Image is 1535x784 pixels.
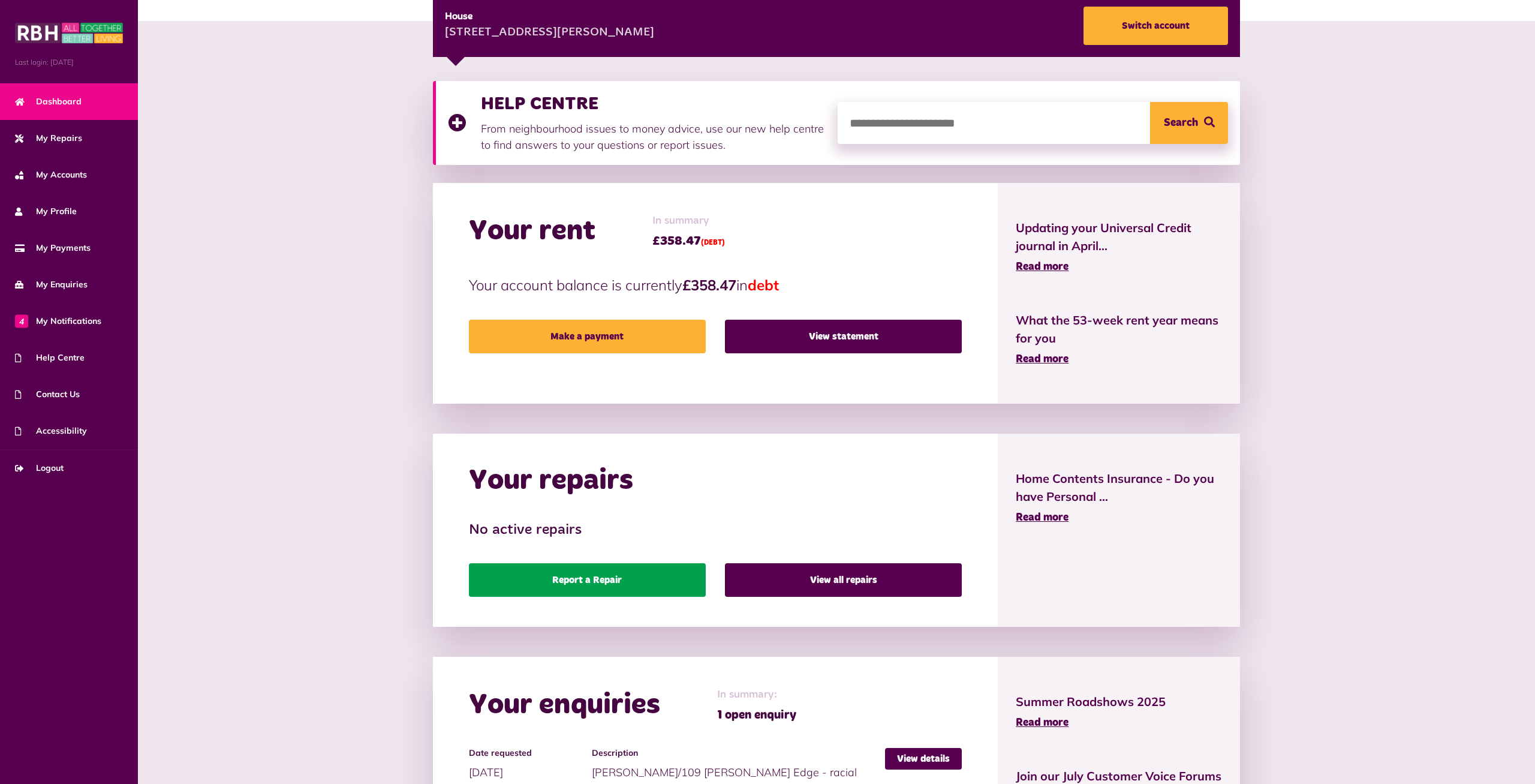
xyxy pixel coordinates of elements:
span: 1 open enquiry [717,706,796,724]
p: From neighbourhood issues to money advice, use our new help centre to find answers to your questi... [481,121,826,153]
span: In summary [652,213,725,229]
h2: Your rent [469,214,595,249]
h3: HELP CENTRE [481,93,826,115]
h3: No active repairs [469,522,962,539]
span: My Notifications [15,315,101,328]
span: Accessibility [15,425,87,437]
a: View statement [725,320,962,353]
a: Report a Repair [469,563,706,597]
span: Dashboard [15,95,82,108]
button: Search [1150,102,1228,144]
span: Read more [1016,717,1069,728]
div: House [445,10,654,24]
span: Read more [1016,354,1069,365]
span: Home Contents Insurance - Do you have Personal ... [1016,470,1222,506]
a: Home Contents Insurance - Do you have Personal ... Read more [1016,470,1222,526]
span: £358.47 [652,232,725,250]
span: Summer Roadshows 2025 [1016,693,1222,711]
span: My Accounts [15,169,87,181]
span: Last login: [DATE] [15,57,123,68]
span: What the 53-week rent year means for you [1016,311,1222,347]
span: My Enquiries [15,278,88,291]
h4: Description [592,748,879,758]
span: My Repairs [15,132,82,145]
span: debt [748,276,779,294]
h2: Your repairs [469,464,633,498]
span: 4 [15,314,28,328]
span: Help Centre [15,352,85,364]
span: (DEBT) [701,239,725,247]
span: Contact Us [15,388,80,401]
span: In summary: [717,687,796,703]
div: [STREET_ADDRESS][PERSON_NAME] [445,24,654,42]
span: Search [1164,102,1198,144]
span: My Profile [15,205,77,218]
a: Summer Roadshows 2025 Read more [1016,693,1222,731]
a: View details [885,748,962,770]
span: Read more [1016,262,1069,272]
div: [DATE] [469,748,592,780]
span: Logout [15,462,64,474]
span: My Payments [15,242,91,254]
a: Switch account [1083,7,1228,45]
p: Your account balance is currently in [469,274,962,296]
a: Updating your Universal Credit journal in April... Read more [1016,219,1222,275]
span: Updating your Universal Credit journal in April... [1016,219,1222,255]
h4: Date requested [469,748,586,758]
a: What the 53-week rent year means for you Read more [1016,311,1222,368]
strong: £358.47 [682,276,736,294]
span: Read more [1016,512,1069,523]
img: MyRBH [15,21,123,45]
h2: Your enquiries [469,688,660,723]
a: Make a payment [469,320,706,353]
a: View all repairs [725,563,962,597]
